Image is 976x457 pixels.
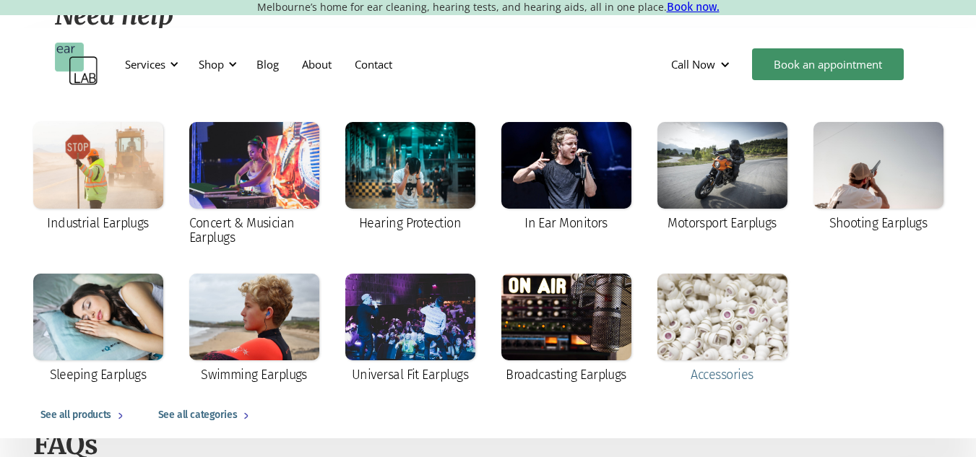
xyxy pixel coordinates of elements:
a: Contact [343,43,404,85]
div: Shop [190,43,241,86]
div: See all products [40,406,111,424]
a: Motorsport Earplugs [650,115,795,240]
div: Sleeping Earplugs [50,367,147,382]
div: Motorsport Earplugs [668,216,777,230]
a: Sleeping Earplugs [26,266,170,392]
div: Shooting Earplugs [829,216,928,230]
div: Call Now [671,57,715,71]
a: About [290,43,343,85]
div: Hearing Protection [359,216,461,230]
a: Hearing Protection [338,115,483,240]
div: Industrial Earplugs [47,216,149,230]
a: Blog [245,43,290,85]
div: See all categories [158,406,237,424]
div: Services [125,57,165,71]
div: Concert & Musician Earplugs [189,216,319,245]
div: Accessories [691,367,753,382]
div: Services [116,43,183,86]
div: Call Now [660,43,745,86]
a: Swimming Earplugs [182,266,327,392]
div: Swimming Earplugs [201,367,307,382]
a: Book an appointment [752,48,904,80]
a: home [55,43,98,86]
a: In Ear Monitors [494,115,639,240]
a: Concert & Musician Earplugs [182,115,327,255]
a: Broadcasting Earplugs [494,266,639,392]
div: Shop [199,57,224,71]
a: Accessories [650,266,795,392]
a: Industrial Earplugs [26,115,170,240]
div: Universal Fit Earplugs [352,367,468,382]
a: Shooting Earplugs [806,115,951,240]
a: See all products [26,392,144,438]
div: In Ear Monitors [524,216,608,230]
a: Universal Fit Earplugs [338,266,483,392]
a: See all categories [144,392,269,438]
div: Broadcasting Earplugs [506,367,626,382]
